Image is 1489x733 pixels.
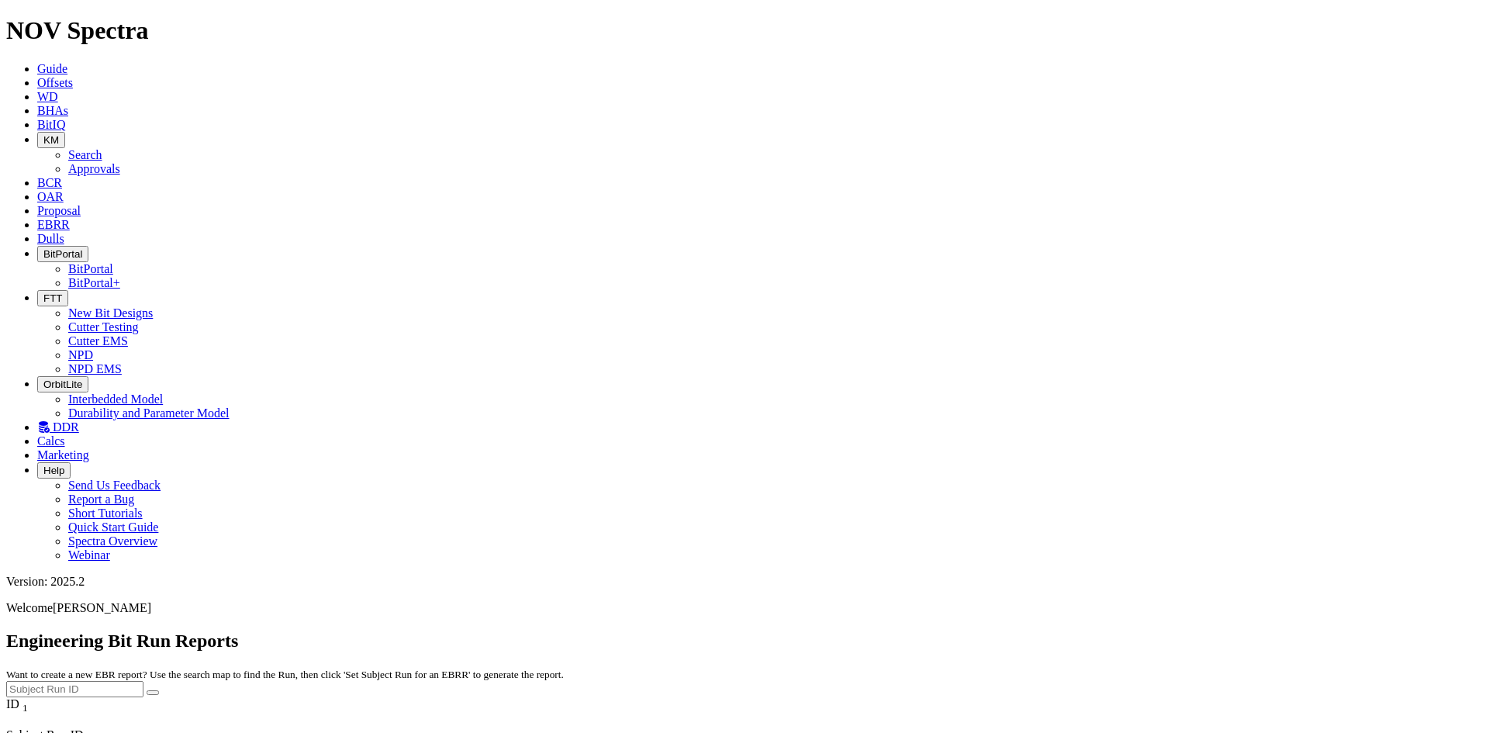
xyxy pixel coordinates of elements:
a: Cutter EMS [68,334,128,347]
h2: Engineering Bit Run Reports [6,631,1483,652]
div: ID Sort None [6,697,128,714]
input: Subject Run ID [6,681,143,697]
button: OrbitLite [37,376,88,392]
a: NPD EMS [68,362,122,375]
a: DDR [37,420,79,434]
a: BitIQ [37,118,65,131]
a: Spectra Overview [68,534,157,548]
button: Help [37,462,71,479]
a: WD [37,90,58,103]
a: New Bit Designs [68,306,153,320]
button: BitPortal [37,246,88,262]
a: Short Tutorials [68,507,143,520]
a: Approvals [68,162,120,175]
span: Sort None [22,697,28,711]
small: Want to create a new EBR report? Use the search map to find the Run, then click 'Set Subject Run ... [6,669,564,680]
a: Send Us Feedback [68,479,161,492]
span: ID [6,697,19,711]
span: DDR [53,420,79,434]
button: FTT [37,290,68,306]
a: Report a Bug [68,493,134,506]
a: BitPortal+ [68,276,120,289]
a: BHAs [37,104,68,117]
a: Interbedded Model [68,392,163,406]
p: Welcome [6,601,1483,615]
a: Durability and Parameter Model [68,406,230,420]
a: Calcs [37,434,65,448]
a: Guide [37,62,67,75]
a: OAR [37,190,64,203]
a: Cutter Testing [68,320,139,334]
span: KM [43,134,59,146]
span: [PERSON_NAME] [53,601,151,614]
a: Webinar [68,548,110,562]
sub: 1 [22,702,28,714]
span: BitPortal [43,248,82,260]
a: NPD [68,348,93,361]
a: Quick Start Guide [68,520,158,534]
a: BCR [37,176,62,189]
h1: NOV Spectra [6,16,1483,45]
span: FTT [43,292,62,304]
a: Offsets [37,76,73,89]
button: KM [37,132,65,148]
a: EBRR [37,218,70,231]
div: Version: 2025.2 [6,575,1483,589]
span: OrbitLite [43,379,82,390]
a: Search [68,148,102,161]
div: Column Menu [6,714,128,728]
div: Sort None [6,697,128,728]
a: BitPortal [68,262,113,275]
a: Proposal [37,204,81,217]
span: Help [43,465,64,476]
a: Marketing [37,448,89,462]
a: Dulls [37,232,64,245]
